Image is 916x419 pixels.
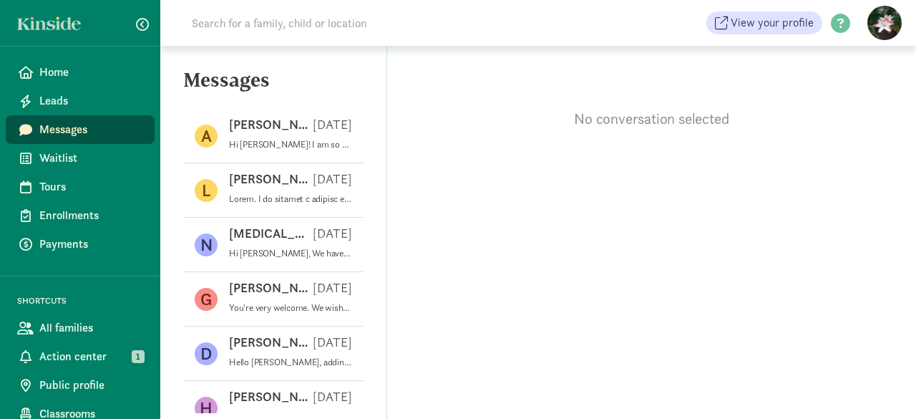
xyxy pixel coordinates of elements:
[39,348,143,365] span: Action center
[313,116,352,133] p: [DATE]
[183,9,585,37] input: Search for a family, child or location
[6,342,155,371] a: Action center 1
[39,207,143,224] span: Enrollments
[39,121,143,138] span: Messages
[6,173,155,201] a: Tours
[39,319,143,337] span: All families
[39,150,143,167] span: Waitlist
[39,64,143,81] span: Home
[313,170,352,188] p: [DATE]
[39,236,143,253] span: Payments
[229,193,352,205] p: Lorem. I do sitamet c adipisc elit seddoe te incid utl etd magnaali. Enima mi ven, quisn exe ull ...
[229,225,313,242] p: [MEDICAL_DATA][PERSON_NAME]
[6,115,155,144] a: Messages
[6,58,155,87] a: Home
[313,279,352,297] p: [DATE]
[195,288,218,311] figure: G
[132,350,145,363] span: 1
[6,87,155,115] a: Leads
[229,357,352,368] p: Hello [PERSON_NAME], adding your self to the waitlist is the first step in the process to enrollm...
[313,334,352,351] p: [DATE]
[39,377,143,394] span: Public profile
[195,342,218,365] figure: D
[706,11,822,34] a: View your profile
[160,69,386,103] h5: Messages
[39,178,143,196] span: Tours
[6,230,155,259] a: Payments
[313,388,352,405] p: [DATE]
[229,279,313,297] p: [PERSON_NAME]
[6,314,155,342] a: All families
[229,170,313,188] p: [PERSON_NAME]
[39,92,143,110] span: Leads
[195,125,218,148] figure: A
[313,225,352,242] p: [DATE]
[731,14,814,32] span: View your profile
[229,248,352,259] p: Hi [PERSON_NAME], We have had some changes to our classrooms and have had some space open up in o...
[6,144,155,173] a: Waitlist
[229,116,313,133] p: [PERSON_NAME]
[229,302,352,314] p: You're very welcome. We wish you the best! If you would like us to remove you from our waitlist p...
[229,139,352,150] p: Hi [PERSON_NAME]! I am so sorry for the delay. I have been working in classrooms for the last cou...
[195,233,218,256] figure: N
[6,201,155,230] a: Enrollments
[195,179,218,202] figure: L
[229,334,313,351] p: [PERSON_NAME]
[6,371,155,400] a: Public profile
[387,109,916,129] p: No conversation selected
[229,388,313,405] p: [PERSON_NAME] P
